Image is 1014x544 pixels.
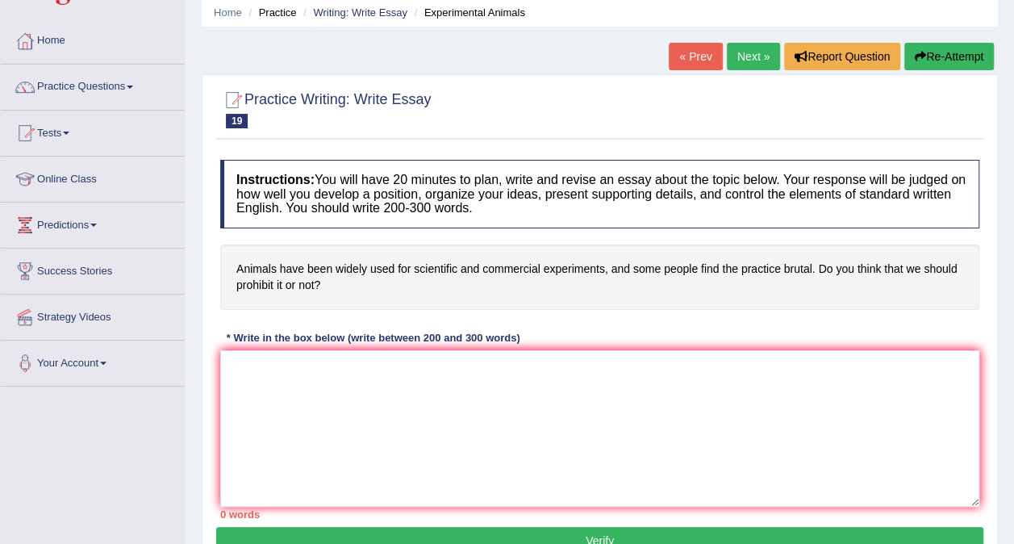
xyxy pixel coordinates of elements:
[220,160,979,228] h4: You will have 20 minutes to plan, write and revise an essay about the topic below. Your response ...
[1,111,185,151] a: Tests
[220,88,431,128] h2: Practice Writing: Write Essay
[236,173,315,186] b: Instructions:
[313,6,407,19] a: Writing: Write Essay
[244,5,296,20] li: Practice
[1,249,185,289] a: Success Stories
[226,114,248,128] span: 19
[220,507,979,522] div: 0 words
[411,5,525,20] li: Experimental Animals
[1,19,185,59] a: Home
[904,43,994,70] button: Re-Attempt
[669,43,722,70] a: « Prev
[220,245,979,310] h4: Animals have been widely used for scientific and commercial experiments, and some people find the...
[1,203,185,243] a: Predictions
[1,65,185,105] a: Practice Questions
[220,330,526,345] div: * Write in the box below (write between 200 and 300 words)
[1,157,185,197] a: Online Class
[1,341,185,381] a: Your Account
[727,43,780,70] a: Next »
[1,295,185,335] a: Strategy Videos
[784,43,900,70] button: Report Question
[214,6,242,19] a: Home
